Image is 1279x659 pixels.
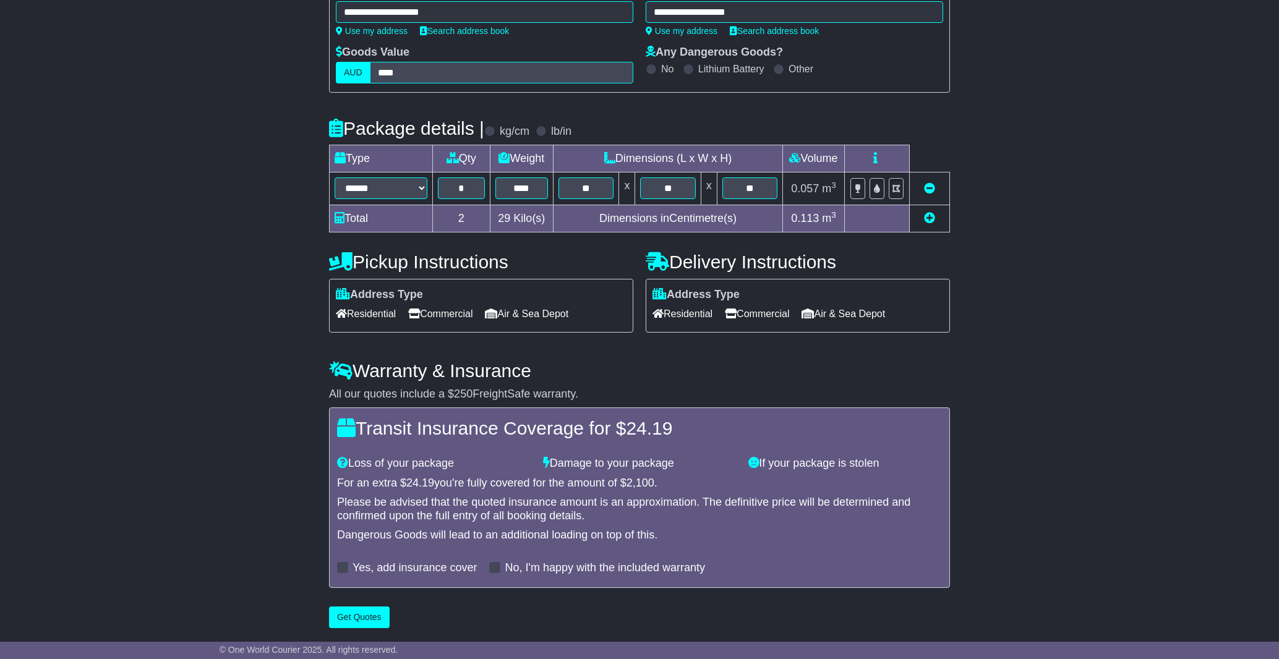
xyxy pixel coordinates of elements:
label: lb/in [551,125,571,138]
td: Weight [490,145,554,172]
div: Dangerous Goods will lead to an additional loading on top of this. [337,529,942,542]
div: If your package is stolen [742,457,948,470]
td: Dimensions in Centimetre(s) [554,205,783,232]
label: AUD [336,62,370,83]
h4: Package details | [329,118,484,138]
label: Yes, add insurance cover [353,561,477,575]
div: For an extra $ you're fully covered for the amount of $ . [337,477,942,490]
label: Any Dangerous Goods? [646,46,783,59]
td: Qty [433,145,490,172]
label: Address Type [652,288,740,302]
td: 2 [433,205,490,232]
div: Damage to your package [537,457,743,470]
label: kg/cm [500,125,529,138]
span: 0.057 [791,182,819,195]
a: Remove this item [924,182,935,195]
span: Commercial [725,304,789,323]
td: Volume [782,145,844,172]
span: Residential [336,304,396,323]
h4: Delivery Instructions [646,252,950,272]
button: Get Quotes [329,606,390,628]
label: No, I'm happy with the included warranty [505,561,705,575]
td: x [619,172,635,205]
span: Residential [652,304,712,323]
span: 2,100 [627,477,654,489]
span: 0.113 [791,212,819,224]
div: Loss of your package [331,457,537,470]
td: Dimensions (L x W x H) [554,145,783,172]
span: Commercial [408,304,473,323]
span: Air & Sea Depot [802,304,886,323]
label: Other [789,63,813,75]
a: Use my address [336,26,408,36]
sup: 3 [831,181,836,190]
a: Search address book [730,26,819,36]
td: Type [330,145,433,172]
h4: Transit Insurance Coverage for $ [337,418,942,438]
h4: Pickup Instructions [329,252,633,272]
label: Goods Value [336,46,409,59]
h4: Warranty & Insurance [329,360,950,381]
span: 24.19 [626,418,672,438]
span: m [822,212,836,224]
td: x [701,172,717,205]
a: Use my address [646,26,717,36]
span: © One World Courier 2025. All rights reserved. [220,645,398,655]
sup: 3 [831,210,836,219]
a: Add new item [924,212,935,224]
span: 24.19 [406,477,434,489]
label: Address Type [336,288,423,302]
div: Please be advised that the quoted insurance amount is an approximation. The definitive price will... [337,496,942,522]
div: All our quotes include a $ FreightSafe warranty. [329,388,950,401]
span: 29 [498,212,510,224]
span: Air & Sea Depot [486,304,569,323]
span: 250 [454,388,473,400]
label: No [661,63,674,75]
span: m [822,182,836,195]
td: Total [330,205,433,232]
label: Lithium Battery [698,63,764,75]
td: Kilo(s) [490,205,554,232]
a: Search address book [420,26,509,36]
